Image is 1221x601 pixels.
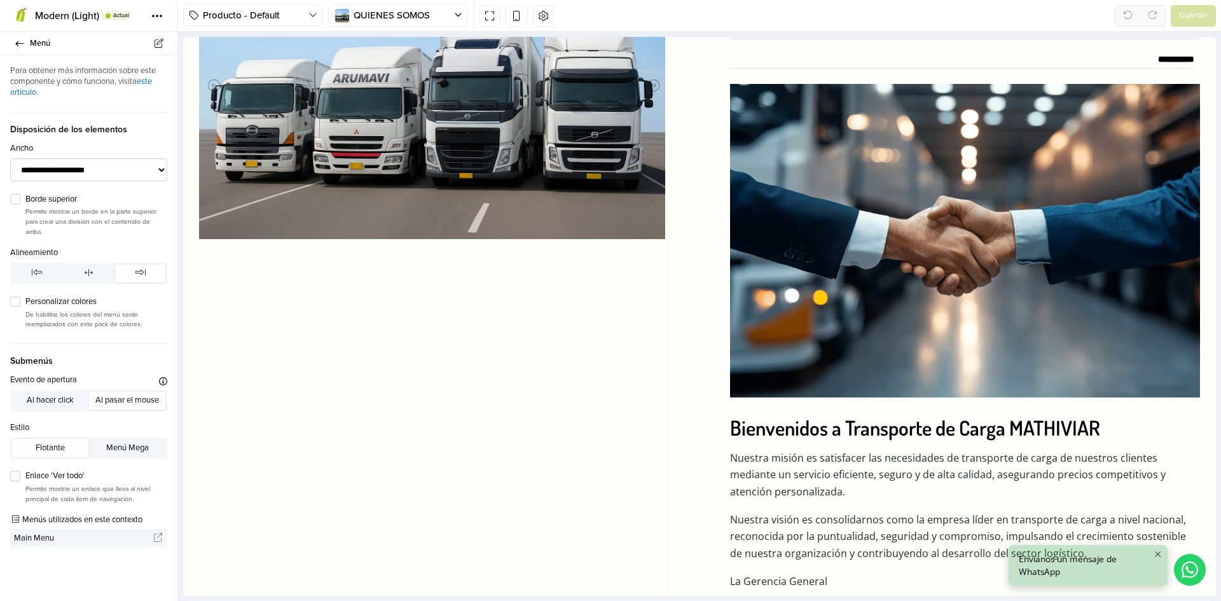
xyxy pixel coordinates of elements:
[547,474,1017,525] p: Nuestra visión es consolidarnos como la empresa líder en transporte de carga a nivel nacional, re...
[14,529,153,547] span: Main Menu
[547,536,1017,553] p: La Gerencia General
[10,247,58,259] label: Alineamiento
[10,66,167,98] p: Para obtener más información sobre este componente y cómo funciona, visita .
[10,112,167,136] span: Disposición de los elementos
[10,76,152,97] a: este artículo
[25,484,167,504] p: Permite mostrar un enlace que lleva al nivel principal de cada ítem de navegación.
[10,529,167,547] a: Main Menu
[10,422,29,434] label: Estilo
[25,207,167,237] p: Permite mostrar un borde en la parte superior para crear una división con el contenido de arriba.
[547,47,1017,361] img: nosotros.jpg
[10,374,77,387] label: Evento de apertura
[25,296,167,308] label: Personalizar colores
[10,514,142,527] label: Menús utilizados en este contexto
[89,439,165,457] button: Menú Mega
[10,343,167,368] span: Submenús
[547,381,1017,401] h3: Bienvenidos a Transporte de Carga MATHIVIAR
[25,470,167,483] label: Enlace 'Ver todo'
[113,13,129,18] span: Actual
[35,10,99,22] span: Modern (Light)
[547,413,1017,463] p: Nuestra misión es satisfacer las necesidades de transporte de carga de nuestros clientes mediante...
[10,142,33,155] label: Ancho
[25,193,167,206] label: Borde superior
[30,34,162,52] span: Menú
[12,439,88,457] button: Flotante
[183,4,323,26] button: Producto - Default
[25,310,167,329] p: De habilitar, los colores del menú serán reemplazados con este pack de colores.
[203,8,308,23] span: Producto - Default
[825,508,984,549] div: Envíanos un mensaje de WhatsApp
[12,392,88,410] button: Al hacer click
[89,392,165,410] button: Al pasar el mouse
[1179,10,1208,22] span: Guardar
[1171,5,1216,27] button: Guardar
